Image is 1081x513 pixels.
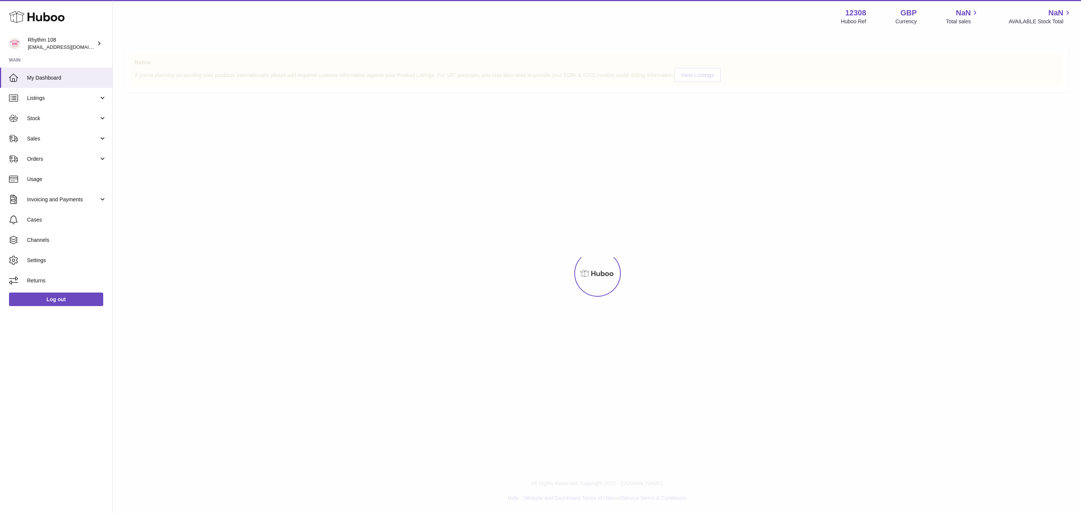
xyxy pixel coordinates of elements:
[956,8,971,18] span: NaN
[841,18,866,25] div: Huboo Ref
[1009,8,1072,25] a: NaN AVAILABLE Stock Total
[9,38,20,49] img: orders@rhythm108.com
[845,8,866,18] strong: 12308
[27,237,107,244] span: Channels
[27,216,107,223] span: Cases
[900,8,917,18] strong: GBP
[946,8,979,25] a: NaN Total sales
[896,18,917,25] div: Currency
[27,95,99,102] span: Listings
[27,257,107,264] span: Settings
[27,176,107,183] span: Usage
[27,196,99,203] span: Invoicing and Payments
[27,277,107,284] span: Returns
[28,44,110,50] span: [EMAIL_ADDRESS][DOMAIN_NAME]
[27,115,99,122] span: Stock
[1009,18,1072,25] span: AVAILABLE Stock Total
[27,135,99,142] span: Sales
[1048,8,1063,18] span: NaN
[28,36,95,51] div: Rhythm 108
[9,293,103,306] a: Log out
[27,155,99,163] span: Orders
[27,74,107,81] span: My Dashboard
[946,18,979,25] span: Total sales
